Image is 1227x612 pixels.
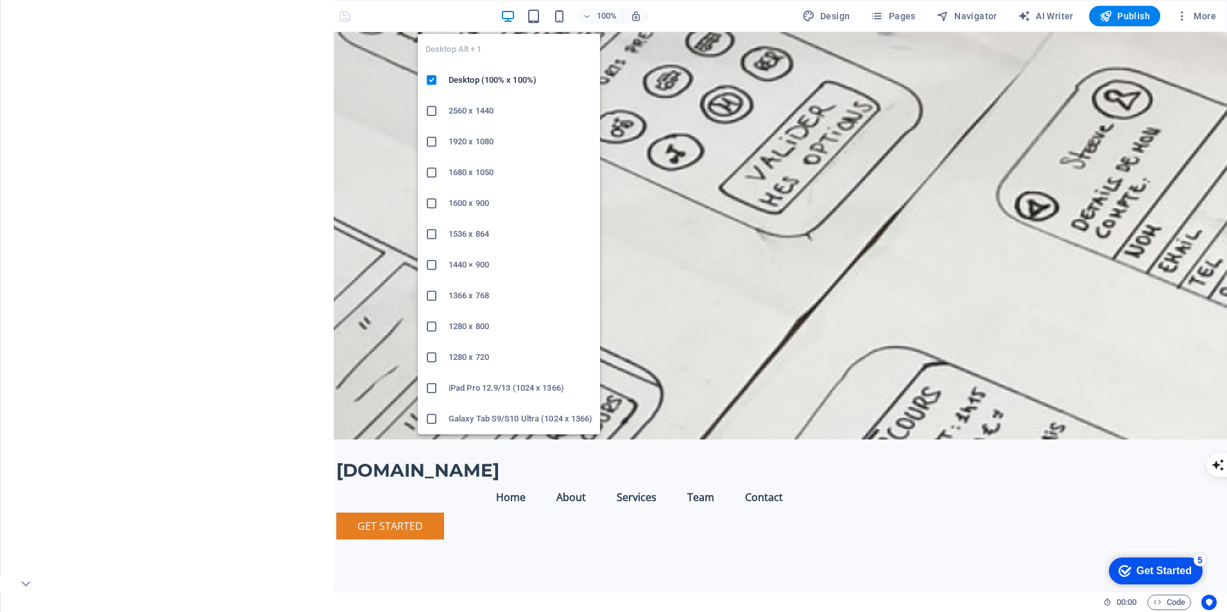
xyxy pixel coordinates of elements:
span: : [1126,597,1128,607]
span: AI Writer [1018,10,1074,22]
button: Publish [1089,6,1160,26]
h6: 100% [597,8,617,24]
span: Publish [1099,10,1150,22]
div: Get Started [38,14,93,26]
h6: 1366 x 768 [449,288,592,303]
span: Pages [870,10,915,22]
h6: 1536 x 864 [449,226,592,242]
div: 5 [95,3,108,15]
button: AI Writer [1013,6,1079,26]
span: Design [802,10,850,22]
span: Navigator [936,10,997,22]
button: Pages [865,6,920,26]
h6: iPad Pro 12.9/13 (1024 x 1366) [449,380,592,396]
span: More [1176,10,1216,22]
span: Code [1153,595,1185,610]
h6: 1440 × 900 [449,257,592,273]
div: Get Started 5 items remaining, 0% complete [10,6,104,33]
h6: 2560 x 1440 [449,103,592,119]
button: 100% [578,8,623,24]
h6: 1280 x 800 [449,319,592,334]
h6: 1680 x 1050 [449,165,592,180]
button: More [1171,6,1221,26]
div: Design (Ctrl+Alt+Y) [797,6,855,26]
h6: 1920 x 1080 [449,134,592,149]
button: Code [1147,595,1191,610]
button: Usercentrics [1201,595,1217,610]
button: Navigator [931,6,1002,26]
h6: Galaxy Tab S9/S10 Ultra (1024 x 1366) [449,411,592,427]
button: Design [797,6,855,26]
h6: Session time [1103,595,1137,610]
h6: 1280 x 720 [449,350,592,365]
i: On resize automatically adjust zoom level to fit chosen device. [630,10,642,22]
span: 00 00 [1117,595,1137,610]
h6: 1600 x 900 [449,196,592,211]
h6: Desktop (100% x 100%) [449,72,592,88]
